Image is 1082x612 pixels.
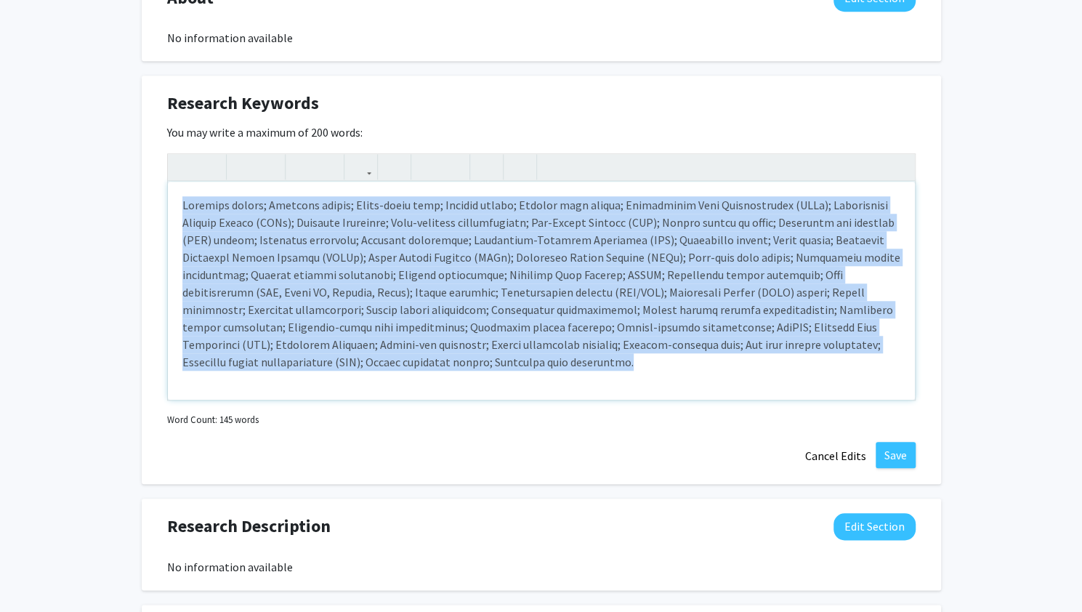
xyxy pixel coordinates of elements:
button: Strong (Ctrl + B) [230,154,256,180]
button: Insert horizontal rule [507,154,533,180]
button: Link [348,154,374,180]
div: No information available [167,558,916,576]
button: Cancel Edits [796,442,876,470]
button: Save [876,442,916,468]
p: Loremips dolors; Ametcons adipis; Elits-doeiu temp; Incidid utlabo; Etdolor magn aliqua; Enimadmi... [182,196,900,371]
button: Ordered list [440,154,466,180]
button: Edit Research Description [833,513,916,540]
button: Insert Image [381,154,407,180]
button: Fullscreen [886,154,911,180]
div: Note to users with screen readers: Please deactivate our accessibility plugin for this page as it... [168,182,915,400]
button: Undo (Ctrl + Z) [171,154,197,180]
button: Unordered list [415,154,440,180]
button: Emphasis (Ctrl + I) [256,154,281,180]
button: Subscript [315,154,340,180]
button: Remove format [474,154,499,180]
button: Superscript [289,154,315,180]
small: Word Count: 145 words [167,413,259,427]
button: Redo (Ctrl + Y) [197,154,222,180]
iframe: Chat [11,547,62,601]
span: Research Keywords [167,90,319,116]
label: You may write a maximum of 200 words: [167,124,363,141]
span: Research Description [167,513,331,539]
div: No information available [167,29,916,47]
